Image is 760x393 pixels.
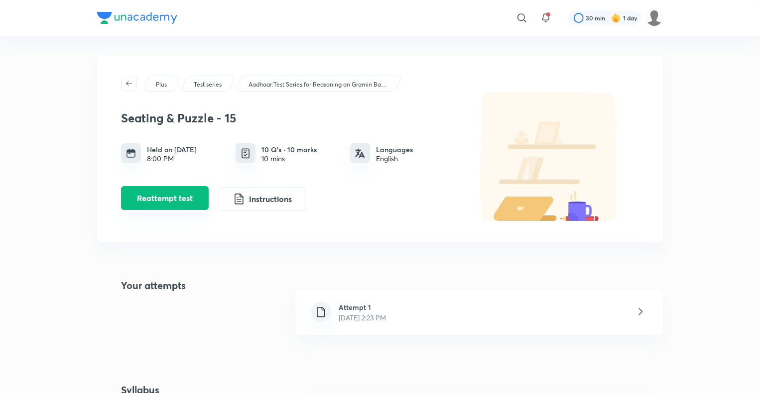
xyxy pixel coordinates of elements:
[194,80,222,89] p: Test series
[355,148,365,158] img: languages
[154,80,169,89] a: Plus
[233,193,245,205] img: instruction
[219,187,306,211] button: Instructions
[121,186,209,210] button: Reattempt test
[261,144,317,155] h6: 10 Q’s · 10 marks
[376,155,413,163] div: English
[192,80,224,89] a: Test series
[646,9,663,26] img: shruti garg
[156,80,167,89] p: Plus
[126,148,136,158] img: timing
[376,144,413,155] h6: Languages
[460,92,639,221] img: default
[339,312,386,323] p: [DATE] 2:23 PM
[121,111,455,125] h3: Seating & Puzzle - 15
[611,13,621,23] img: streak
[97,12,177,24] img: Company Logo
[240,147,252,160] img: quiz info
[147,155,197,163] div: 8:00 PM
[315,306,327,318] img: file
[249,80,388,89] p: Aadhaar:Test Series for Reasoning on Gramin Bank Exams [DATE]-[DATE]
[339,302,386,312] h6: Attempt 1
[261,155,317,163] div: 10 mins
[147,144,197,155] h6: Held on [DATE]
[247,80,390,89] a: Aadhaar:Test Series for Reasoning on Gramin Bank Exams [DATE]-[DATE]
[97,278,186,347] h4: Your attempts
